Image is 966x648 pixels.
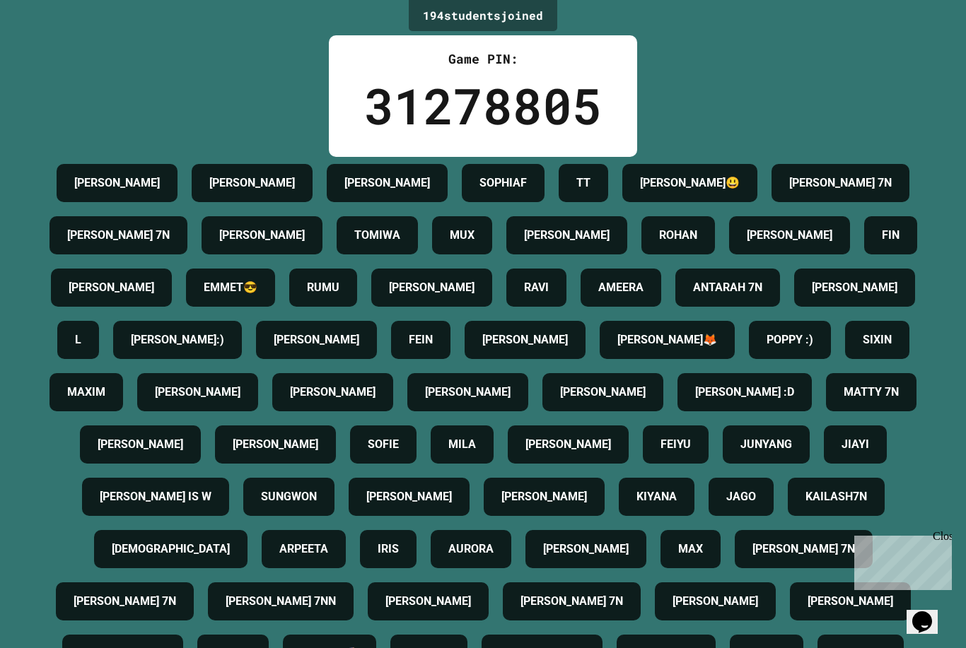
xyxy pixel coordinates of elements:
[226,593,336,610] h4: [PERSON_NAME] 7NN
[659,227,697,244] h4: ROHAN
[354,227,400,244] h4: TOMIWA
[448,541,494,558] h4: AURORA
[617,331,717,348] h4: [PERSON_NAME]🦊
[907,591,952,634] iframe: chat widget
[560,384,646,401] h4: [PERSON_NAME]
[812,279,897,296] h4: [PERSON_NAME]
[368,436,399,453] h4: SOFIE
[789,175,892,192] h4: [PERSON_NAME] 7N
[261,488,317,505] h4: SUNGWON
[808,593,893,610] h4: [PERSON_NAME]
[598,279,644,296] h4: AMEERA
[844,384,899,401] h4: MATTY 7N
[364,69,602,143] div: 31278805
[100,488,211,505] h4: [PERSON_NAME] IS W
[805,488,867,505] h4: KAILASH7N
[98,436,183,453] h4: [PERSON_NAME]
[67,227,170,244] h4: [PERSON_NAME] 7N
[209,175,295,192] h4: [PERSON_NAME]
[69,279,154,296] h4: [PERSON_NAME]
[525,436,611,453] h4: [PERSON_NAME]
[726,488,756,505] h4: JAGO
[74,175,160,192] h4: [PERSON_NAME]
[131,331,224,348] h4: [PERSON_NAME]:)
[233,436,318,453] h4: [PERSON_NAME]
[75,331,81,348] h4: L
[409,331,433,348] h4: FEIN
[389,279,475,296] h4: [PERSON_NAME]
[344,175,430,192] h4: [PERSON_NAME]
[636,488,677,505] h4: KIYANA
[524,227,610,244] h4: [PERSON_NAME]
[74,593,176,610] h4: [PERSON_NAME] 7N
[693,279,762,296] h4: ANTARAH 7N
[747,227,832,244] h4: [PERSON_NAME]
[6,6,98,90] div: Chat with us now!Close
[678,541,703,558] h4: MAX
[448,436,476,453] h4: MILA
[307,279,339,296] h4: RUMU
[204,279,257,296] h4: EMMET😎
[661,436,691,453] h4: FEIYU
[842,436,869,453] h4: JIAYI
[155,384,240,401] h4: [PERSON_NAME]
[450,227,475,244] h4: MUX
[219,227,305,244] h4: [PERSON_NAME]
[767,331,813,348] h4: POPPY :)
[863,331,892,348] h4: SIXIN
[849,530,952,590] iframe: chat widget
[364,49,602,69] div: Game PIN:
[425,384,511,401] h4: [PERSON_NAME]
[524,279,549,296] h4: RAVI
[290,384,376,401] h4: [PERSON_NAME]
[640,175,740,192] h4: [PERSON_NAME]😃
[479,175,527,192] h4: SOPHIAF
[378,541,399,558] h4: IRIS
[882,227,900,244] h4: FIN
[740,436,792,453] h4: JUNYANG
[576,175,590,192] h4: TT
[112,541,230,558] h4: [DEMOGRAPHIC_DATA]
[279,541,328,558] h4: ARPEETA
[543,541,629,558] h4: [PERSON_NAME]
[482,331,568,348] h4: [PERSON_NAME]
[274,331,359,348] h4: [PERSON_NAME]
[695,384,794,401] h4: [PERSON_NAME] :D
[673,593,758,610] h4: [PERSON_NAME]
[501,488,587,505] h4: [PERSON_NAME]
[385,593,471,610] h4: [PERSON_NAME]
[752,541,855,558] h4: [PERSON_NAME] 7N
[520,593,623,610] h4: [PERSON_NAME] 7N
[67,384,105,401] h4: MAXIM
[366,488,452,505] h4: [PERSON_NAME]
